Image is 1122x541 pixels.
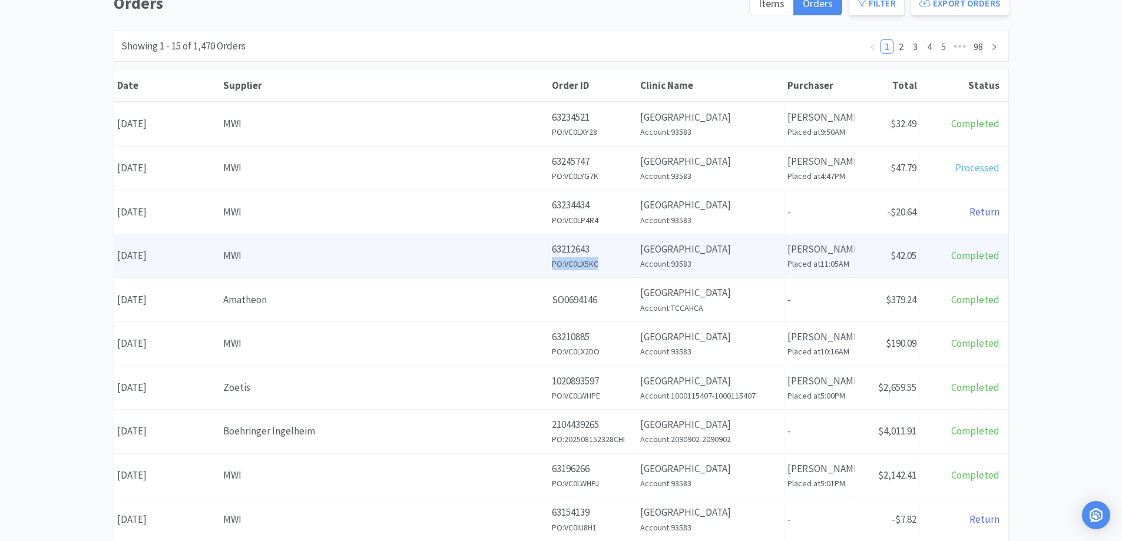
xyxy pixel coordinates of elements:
[552,170,634,182] h6: PO: VC0LYG7K
[969,39,987,54] li: 98
[951,39,969,54] span: •••
[970,40,987,53] a: 98
[787,477,852,490] h6: Placed at 5:01PM
[223,116,545,132] div: MWI
[955,161,999,174] span: Processed
[951,337,999,350] span: Completed
[114,153,220,183] div: [DATE]
[787,389,852,402] h6: Placed at 5:00PM
[787,79,852,92] div: Purchaser
[640,373,781,389] p: [GEOGRAPHIC_DATA]
[640,125,781,138] h6: Account: 93583
[951,381,999,394] span: Completed
[114,197,220,227] div: [DATE]
[891,117,916,130] span: $32.49
[114,460,220,490] div: [DATE]
[552,477,634,490] h6: PO: VC0LWHPJ
[640,241,781,257] p: [GEOGRAPHIC_DATA]
[787,125,852,138] h6: Placed at 9:50AM
[787,170,852,182] h6: Placed at 4:47PM
[887,205,916,218] span: -$20.64
[787,204,852,220] p: -
[552,329,634,345] p: 63210885
[640,433,781,446] h6: Account: 2090902-2090902
[552,257,634,270] h6: PO: VC0LX5KC
[640,521,781,534] h6: Account: 93583
[787,423,852,439] p: -
[908,39,922,54] li: 3
[552,241,634,257] p: 63212643
[552,389,634,402] h6: PO: VC0LWHPE
[891,249,916,262] span: $42.05
[121,38,246,54] div: Showing 1 - 15 of 1,470 Orders
[881,40,893,53] a: 1
[878,424,916,437] span: $4,011.91
[223,512,545,527] div: MWI
[787,154,852,170] p: [PERSON_NAME]
[552,109,634,125] p: 63234521
[1082,501,1110,529] div: Open Intercom Messenger
[114,505,220,535] div: [DATE]
[552,79,634,92] div: Order ID
[787,257,852,270] h6: Placed at 11:05AM
[923,79,999,92] div: Status
[878,381,916,394] span: $2,659.55
[880,39,894,54] li: 1
[114,241,220,271] div: [DATE]
[991,44,998,51] i: icon: right
[891,161,916,174] span: $47.79
[552,373,634,389] p: 1020893597
[787,292,852,308] p: -
[640,170,781,182] h6: Account: 93583
[951,39,969,54] li: Next 5 Pages
[640,461,781,477] p: [GEOGRAPHIC_DATA]
[640,345,781,358] h6: Account: 93583
[552,125,634,138] h6: PO: VC0LXY28
[951,469,999,482] span: Completed
[640,214,781,227] h6: Account: 93583
[552,433,634,446] h6: PO: 202508152328CHI
[892,513,916,526] span: -$7.82
[909,40,922,53] a: 3
[640,257,781,270] h6: Account: 93583
[969,205,999,218] span: Return
[114,109,220,139] div: [DATE]
[552,505,634,520] p: 63154139
[787,373,852,389] p: [PERSON_NAME]
[866,39,880,54] li: Previous Page
[640,417,781,433] p: [GEOGRAPHIC_DATA]
[223,79,546,92] div: Supplier
[787,345,852,358] h6: Placed at 10:16AM
[114,416,220,446] div: [DATE]
[969,513,999,526] span: Return
[923,40,936,53] a: 4
[640,389,781,402] h6: Account: 1000115407-1000115407
[640,154,781,170] p: [GEOGRAPHIC_DATA]
[223,423,545,439] div: Boehringer Ingelheim
[922,39,936,54] li: 4
[895,40,908,53] a: 2
[869,44,876,51] i: icon: left
[951,293,999,306] span: Completed
[223,380,545,396] div: Zoetis
[787,109,852,125] p: [PERSON_NAME]
[552,417,634,433] p: 2104439265
[640,505,781,520] p: [GEOGRAPHIC_DATA]
[552,521,634,534] h6: PO: VC0IU8H1
[640,109,781,125] p: [GEOGRAPHIC_DATA]
[552,154,634,170] p: 63245747
[936,39,951,54] li: 5
[886,293,916,306] span: $379.24
[223,204,545,220] div: MWI
[951,249,999,262] span: Completed
[223,336,545,351] div: MWI
[552,197,634,213] p: 63234434
[640,301,781,314] h6: Account: TCCAHCA
[114,328,220,359] div: [DATE]
[894,39,908,54] li: 2
[787,241,852,257] p: [PERSON_NAME]
[552,292,634,308] p: SO0694146
[640,197,781,213] p: [GEOGRAPHIC_DATA]
[858,79,917,92] div: Total
[552,214,634,227] h6: PO: VC0LP4R4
